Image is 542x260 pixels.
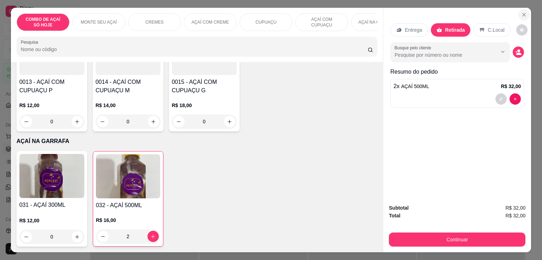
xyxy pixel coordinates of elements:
p: Entrega [405,26,422,33]
p: R$ 16,00 [96,217,160,224]
button: increase-product-quantity [147,231,159,242]
button: decrease-product-quantity [495,93,507,105]
button: Show suggestions [497,46,508,57]
strong: Total [389,213,400,218]
p: Retirada [445,26,465,33]
p: C.Local [488,26,504,33]
button: decrease-product-quantity [513,47,524,58]
p: Resumo do pedido [390,68,524,76]
p: AÇAÍ NA GARRAFA [17,137,378,146]
p: COMBO DE AÇAÍ SÓ HOJE [23,17,64,28]
p: R$ 32,00 [501,83,521,90]
button: Continuar [389,233,525,247]
button: Close [518,9,530,20]
img: product-image [96,154,160,198]
span: AÇAÍ 500ML [401,83,429,89]
p: R$ 14,00 [96,102,161,109]
p: AÇAÍ NA GARRAFA [359,19,397,25]
button: decrease-product-quantity [510,93,521,105]
h4: 0015 - AÇAÍ COM CUPUAÇU G [172,78,237,95]
p: AÇAÍ COM CUPUAÇU [301,17,342,28]
input: Pesquisa [21,46,368,53]
button: decrease-product-quantity [516,24,528,36]
button: decrease-product-quantity [97,231,109,242]
strong: Subtotal [389,205,409,211]
h4: 0013 - AÇAÍ COM CUPUAÇU P [19,78,84,95]
p: R$ 18,00 [172,102,237,109]
h4: 032 - AÇAÍ 500ML [96,201,160,210]
span: R$ 32,00 [505,212,525,219]
input: Busque pelo cliente [395,51,486,58]
p: CUPUAÇU [255,19,276,25]
h4: 031 - AÇAÍ 300ML [19,201,84,209]
img: product-image [19,154,84,198]
p: MONTE SEU AÇAÍ [81,19,117,25]
p: 2 x [393,82,429,91]
p: CREMES [145,19,163,25]
label: Busque pelo cliente [395,45,434,51]
p: AÇAÍ COM CREME [192,19,229,25]
p: R$ 12,00 [19,217,84,224]
button: increase-product-quantity [72,231,83,242]
h4: 0014 - AÇAÍ COM CUPUAÇU M [96,78,161,95]
button: decrease-product-quantity [21,231,32,242]
p: R$ 12,00 [19,102,84,109]
span: R$ 32,00 [505,204,525,212]
label: Pesquisa [21,39,41,45]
